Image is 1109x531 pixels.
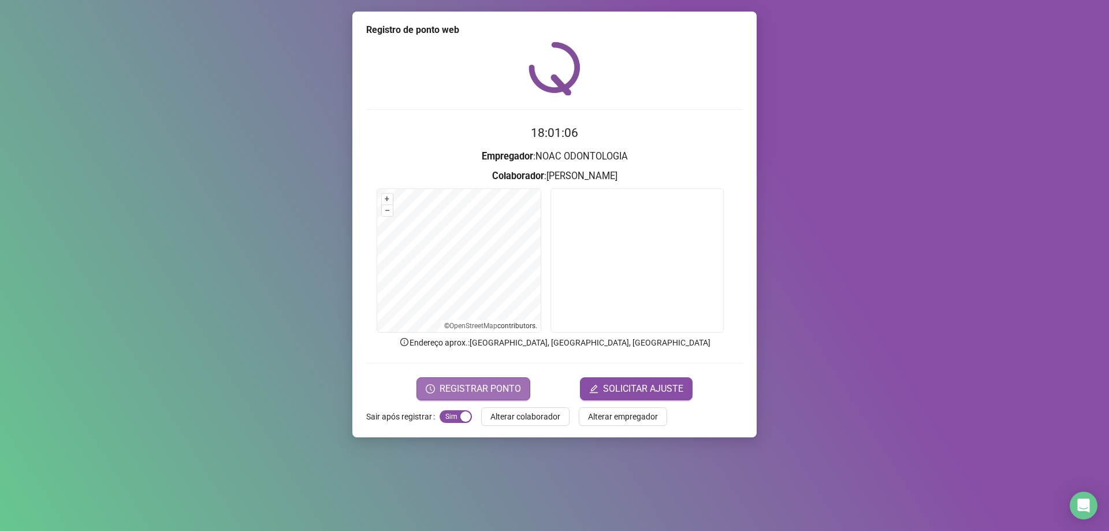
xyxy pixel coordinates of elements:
[580,377,693,400] button: editSOLICITAR AJUSTE
[444,322,537,330] li: © contributors.
[366,23,743,37] div: Registro de ponto web
[589,384,598,393] span: edit
[531,126,578,140] time: 18:01:06
[366,407,440,426] label: Sair após registrar
[366,336,743,349] p: Endereço aprox. : [GEOGRAPHIC_DATA], [GEOGRAPHIC_DATA], [GEOGRAPHIC_DATA]
[588,410,658,423] span: Alterar empregador
[382,194,393,205] button: +
[529,42,580,95] img: QRPoint
[492,170,544,181] strong: Colaborador
[440,382,521,396] span: REGISTRAR PONTO
[399,337,410,347] span: info-circle
[416,377,530,400] button: REGISTRAR PONTO
[481,407,570,426] button: Alterar colaborador
[366,169,743,184] h3: : [PERSON_NAME]
[482,151,533,162] strong: Empregador
[426,384,435,393] span: clock-circle
[603,382,683,396] span: SOLICITAR AJUSTE
[579,407,667,426] button: Alterar empregador
[1070,492,1097,519] div: Open Intercom Messenger
[490,410,560,423] span: Alterar colaborador
[449,322,497,330] a: OpenStreetMap
[366,149,743,164] h3: : NOAC ODONTOLOGIA
[382,205,393,216] button: –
